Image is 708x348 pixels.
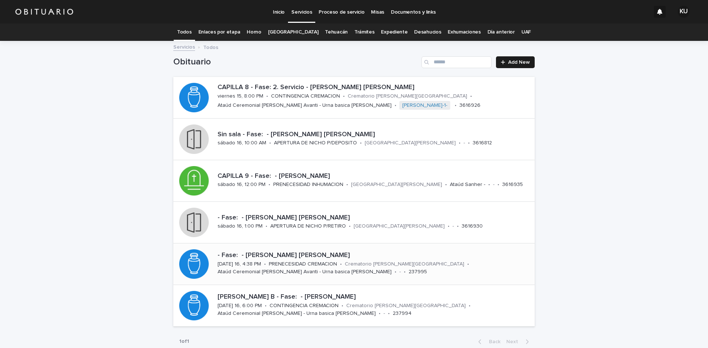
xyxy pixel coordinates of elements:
p: Ataúd Sanher - [450,182,485,188]
span: Next [506,339,523,344]
p: [GEOGRAPHIC_DATA][PERSON_NAME] [354,223,445,229]
a: CAPILLA 9 - Fase: - [PERSON_NAME]sábado 16, 12:00 PM•PRENECESIDAD INHUMACION•[GEOGRAPHIC_DATA][PE... [173,160,535,202]
p: • [455,102,457,109]
p: Crematorio [PERSON_NAME][GEOGRAPHIC_DATA] [346,303,466,309]
p: • [395,102,396,109]
p: • [445,182,447,188]
p: • [379,310,381,317]
p: • [488,182,490,188]
p: • [266,93,268,99]
a: [GEOGRAPHIC_DATA] [268,24,319,41]
p: - [383,310,385,317]
a: Trámites [354,24,375,41]
p: 3616935 [502,182,523,188]
a: Enlaces por etapa [198,24,240,41]
p: • [360,140,362,146]
p: Todos [203,43,218,51]
p: [DATE] 16, 6:00 PM [218,303,262,309]
input: Search [421,56,492,68]
div: KU [678,6,690,18]
h1: Obituario [173,57,419,67]
p: • [264,261,266,267]
button: Next [503,338,535,345]
a: - Fase: - [PERSON_NAME] [PERSON_NAME][DATE] 16, 4:38 PM•PRENECESIDAD CREMACION•Crematorio [PERSON... [173,243,535,285]
span: Add New [508,60,530,65]
p: • [340,261,342,267]
p: Ataúd Ceremonial [PERSON_NAME] - Urna basica [PERSON_NAME] [218,310,376,317]
a: Sin sala - Fase: - [PERSON_NAME] [PERSON_NAME]sábado 16, 10:00 AM•APERTURA DE NICHO P/DEPOSITO•[G... [173,119,535,160]
a: Tehuacán [325,24,348,41]
a: [PERSON_NAME] B - Fase: - [PERSON_NAME][DATE] 16, 6:00 PM•CONTINGENCIA CREMACION•Crematorio [PERS... [173,285,535,327]
span: Back [485,339,500,344]
p: • [346,182,348,188]
p: 3616926 [459,102,480,109]
p: APERTURA DE NICHO P/RETIRO [270,223,346,229]
p: 237994 [393,310,412,317]
p: CONTINGENCIA CREMACION [271,93,340,99]
p: • [404,269,406,275]
a: UAF [521,24,531,41]
p: CAPILLA 9 - Fase: - [PERSON_NAME] [218,172,532,180]
p: - [452,223,454,229]
img: HUM7g2VNRLqGMmR9WVqf [15,4,74,19]
a: Servicios [173,42,195,51]
p: • [468,140,470,146]
p: 3616812 [473,140,492,146]
p: • [457,223,459,229]
p: • [395,269,396,275]
p: CAPILLA 8 - Fase: 2. Servicio - [PERSON_NAME] [PERSON_NAME] [218,84,532,92]
p: • [388,310,390,317]
a: Todos [177,24,191,41]
p: • [448,223,450,229]
p: • [265,223,267,229]
p: 3616930 [462,223,483,229]
p: • [470,93,472,99]
p: - [399,269,401,275]
a: Expediente [381,24,407,41]
p: CONTINGENCIA CREMACION [270,303,339,309]
p: [GEOGRAPHIC_DATA][PERSON_NAME] [351,182,442,188]
p: • [341,303,343,309]
p: Crematorio [PERSON_NAME][GEOGRAPHIC_DATA] [345,261,464,267]
p: [GEOGRAPHIC_DATA][PERSON_NAME] [365,140,456,146]
p: Sin sala - Fase: - [PERSON_NAME] [PERSON_NAME] [218,131,532,139]
a: CAPILLA 8 - Fase: 2. Servicio - [PERSON_NAME] [PERSON_NAME]viernes 15, 8:00 PM•CONTINGENCIA CREMA... [173,77,535,119]
p: [DATE] 16, 4:38 PM [218,261,261,267]
p: • [497,182,499,188]
p: • [349,223,351,229]
a: Desahucios [414,24,441,41]
p: • [343,93,345,99]
p: sábado 16, 1:00 PM [218,223,263,229]
p: PRENECESIDAD CREMACION [269,261,337,267]
p: • [467,261,469,267]
p: 237995 [409,269,427,275]
button: Back [472,338,503,345]
p: • [268,182,270,188]
p: Crematorio [PERSON_NAME][GEOGRAPHIC_DATA] [348,93,467,99]
p: PRENECESIDAD INHUMACION [273,182,343,188]
p: Ataúd Ceremonial [PERSON_NAME] Avanti - Urna basica [PERSON_NAME] [218,269,392,275]
a: [PERSON_NAME]-1- [402,102,447,109]
a: Add New [496,56,535,68]
p: APERTURA DE NICHO P/DEPOSITO [274,140,357,146]
p: • [459,140,461,146]
p: sábado 16, 12:00 PM [218,182,265,188]
p: • [269,140,271,146]
p: - Fase: - [PERSON_NAME] [PERSON_NAME] [218,252,532,260]
a: - Fase: - [PERSON_NAME] [PERSON_NAME]sábado 16, 1:00 PM•APERTURA DE NICHO P/RETIRO•[GEOGRAPHIC_DA... [173,202,535,243]
a: Horno [247,24,261,41]
p: viernes 15, 8:00 PM [218,93,263,99]
p: - [464,140,465,146]
p: • [265,303,267,309]
a: Exhumaciones [448,24,480,41]
p: • [469,303,471,309]
p: sábado 16, 10:00 AM [218,140,266,146]
p: Ataúd Ceremonial [PERSON_NAME] Avanti - Urna basica [PERSON_NAME] [218,102,392,109]
p: - Fase: - [PERSON_NAME] [PERSON_NAME] [218,214,532,222]
a: Día anterior [487,24,515,41]
p: - [493,182,494,188]
p: [PERSON_NAME] B - Fase: - [PERSON_NAME] [218,293,532,301]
